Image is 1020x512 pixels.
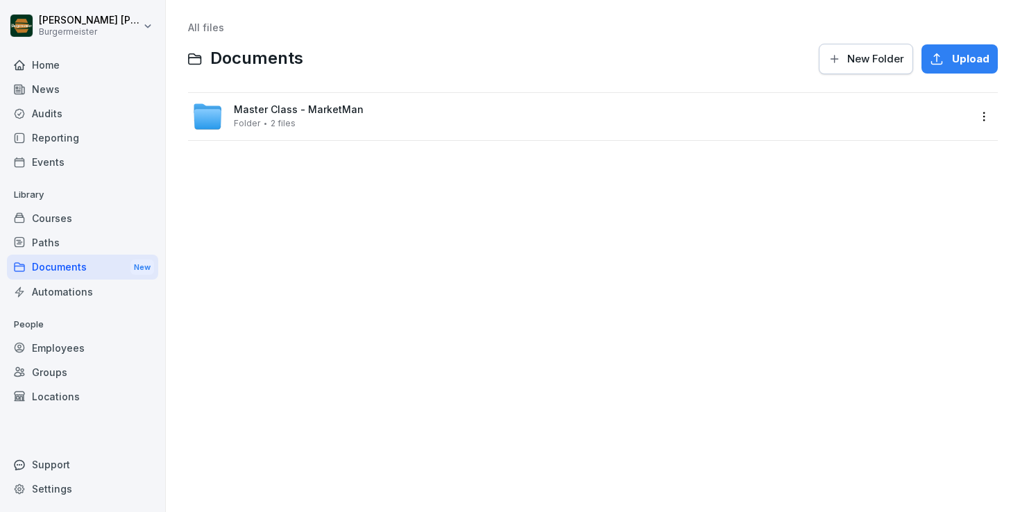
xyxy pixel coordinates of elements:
a: Audits [7,101,158,126]
a: Groups [7,360,158,384]
a: Master Class - MarketManFolder2 files [192,101,969,132]
span: Documents [210,49,303,69]
a: DocumentsNew [7,255,158,280]
span: Folder [234,119,260,128]
button: Upload [921,44,998,74]
a: Automations [7,280,158,304]
a: Employees [7,336,158,360]
p: People [7,314,158,336]
div: New [130,259,154,275]
span: New Folder [847,51,904,67]
p: Library [7,184,158,206]
span: Upload [952,51,989,67]
button: New Folder [819,44,913,74]
a: Reporting [7,126,158,150]
a: All files [188,22,224,33]
div: Documents [7,255,158,280]
a: Home [7,53,158,77]
span: 2 files [271,119,296,128]
div: Support [7,452,158,477]
p: Burgermeister [39,27,140,37]
p: [PERSON_NAME] [PERSON_NAME] [PERSON_NAME] [39,15,140,26]
a: Events [7,150,158,174]
a: Paths [7,230,158,255]
span: Master Class - MarketMan [234,104,364,116]
a: Courses [7,206,158,230]
a: News [7,77,158,101]
a: Locations [7,384,158,409]
a: Settings [7,477,158,501]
